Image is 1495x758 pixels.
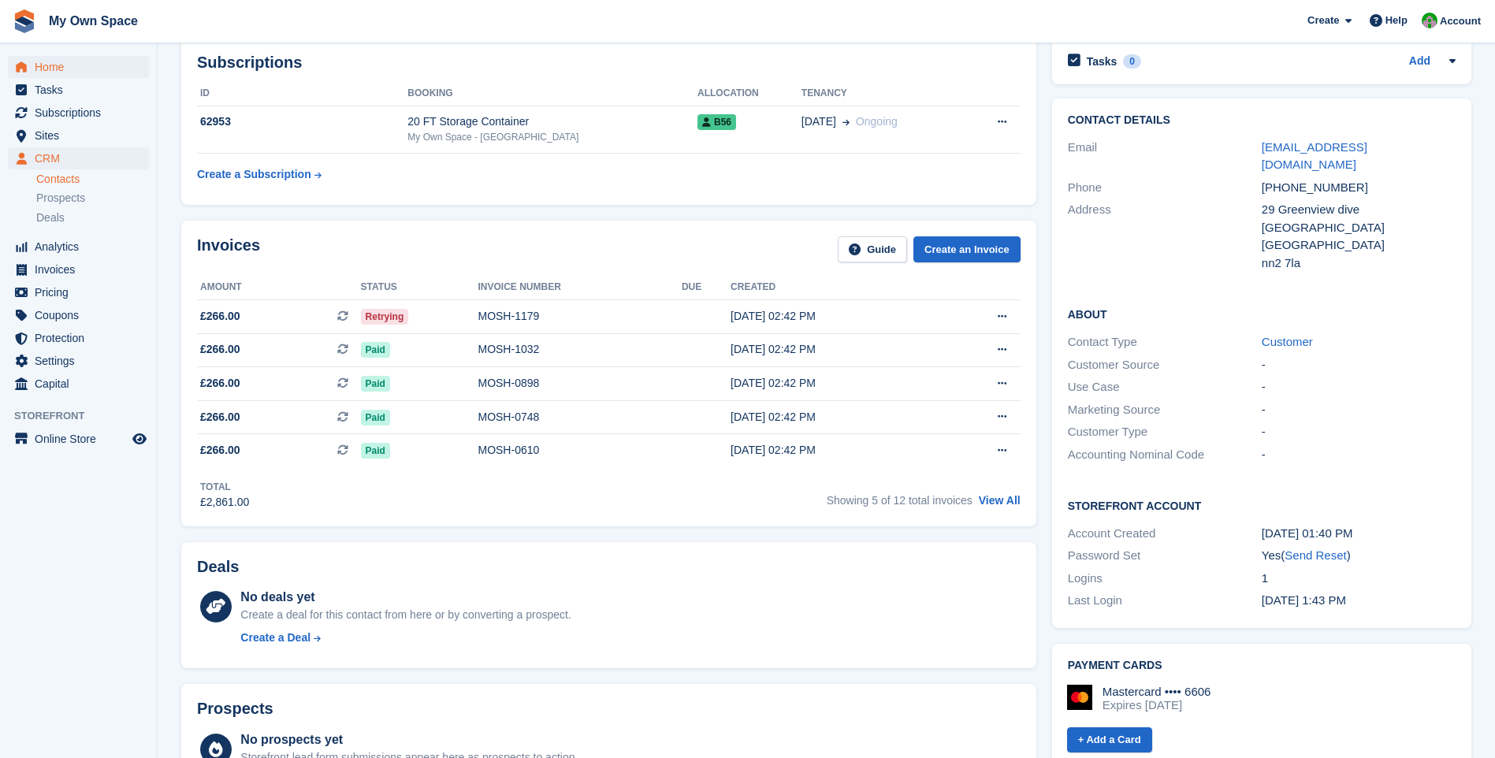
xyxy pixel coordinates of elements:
a: menu [8,102,149,124]
span: Subscriptions [35,102,129,124]
th: Due [682,275,731,300]
span: Retrying [361,309,409,325]
a: menu [8,428,149,450]
div: Logins [1068,570,1262,588]
span: £266.00 [200,375,240,392]
div: [DATE] 02:42 PM [731,442,939,459]
div: [DATE] 02:42 PM [731,375,939,392]
th: ID [197,81,407,106]
th: Tenancy [801,81,965,106]
div: - [1262,423,1456,441]
div: - [1262,401,1456,419]
a: menu [8,79,149,101]
h2: Storefront Account [1068,497,1456,513]
div: [PHONE_NUMBER] [1262,179,1456,197]
h2: Contact Details [1068,114,1456,127]
div: MOSH-0748 [478,409,681,425]
div: Create a Subscription [197,166,311,183]
span: Home [35,56,129,78]
span: Paid [361,410,390,425]
span: Paid [361,443,390,459]
h2: About [1068,306,1456,321]
a: menu [8,258,149,281]
span: Capital [35,373,129,395]
div: [DATE] 02:42 PM [731,409,939,425]
div: Expires [DATE] [1103,698,1211,712]
span: £266.00 [200,442,240,459]
th: Invoice number [478,275,681,300]
span: Help [1385,13,1408,28]
a: menu [8,281,149,303]
div: Last Login [1068,592,1262,610]
div: Total [200,480,249,494]
h2: Prospects [197,700,273,718]
div: Contact Type [1068,333,1262,351]
span: Paid [361,376,390,392]
a: Preview store [130,429,149,448]
th: Amount [197,275,361,300]
span: Account [1440,13,1481,29]
a: menu [8,147,149,169]
th: Booking [407,81,697,106]
time: 2024-11-25 13:43:21 UTC [1262,593,1346,607]
div: MOSH-0610 [478,442,681,459]
div: 29 Greenview dive [1262,201,1456,219]
span: Ongoing [856,115,898,128]
div: [GEOGRAPHIC_DATA] [1262,219,1456,237]
div: - [1262,356,1456,374]
a: Prospects [36,190,149,206]
div: [GEOGRAPHIC_DATA] [1262,236,1456,255]
div: Account Created [1068,525,1262,543]
h2: Subscriptions [197,54,1021,72]
span: [DATE] [801,113,836,130]
div: Use Case [1068,378,1262,396]
div: [DATE] 02:42 PM [731,341,939,358]
h2: Deals [197,558,239,576]
img: stora-icon-8386f47178a22dfd0bd8f6a31ec36ba5ce8667c1dd55bd0f319d3a0aa187defe.svg [13,9,36,33]
span: £266.00 [200,308,240,325]
a: menu [8,373,149,395]
th: Status [361,275,478,300]
div: Customer Type [1068,423,1262,441]
div: Password Set [1068,547,1262,565]
div: Create a Deal [240,630,311,646]
h2: Tasks [1087,54,1118,69]
a: Create an Invoice [913,236,1021,262]
div: Create a deal for this contact from here or by converting a prospect. [240,607,571,623]
div: - [1262,378,1456,396]
a: Deals [36,210,149,226]
div: Customer Source [1068,356,1262,374]
div: £2,861.00 [200,494,249,511]
span: ( ) [1281,548,1350,562]
span: Paid [361,342,390,358]
a: menu [8,56,149,78]
span: Online Store [35,428,129,450]
div: 62953 [197,113,407,130]
span: Storefront [14,408,157,424]
h2: Payment cards [1068,660,1456,672]
a: Create a Deal [240,630,571,646]
a: Contacts [36,172,149,187]
div: Email [1068,139,1262,174]
div: Yes [1262,547,1456,565]
div: - [1262,446,1456,464]
span: Settings [35,350,129,372]
div: Marketing Source [1068,401,1262,419]
span: Deals [36,210,65,225]
div: My Own Space - [GEOGRAPHIC_DATA] [407,130,697,144]
div: No prospects yet [240,730,578,749]
a: menu [8,327,149,349]
a: menu [8,304,149,326]
a: My Own Space [43,8,144,34]
div: nn2 7la [1262,255,1456,273]
span: Invoices [35,258,129,281]
span: Protection [35,327,129,349]
h2: Invoices [197,236,260,262]
span: Sites [35,124,129,147]
a: menu [8,350,149,372]
div: 1 [1262,570,1456,588]
span: Pricing [35,281,129,303]
div: 20 FT Storage Container [407,113,697,130]
span: Tasks [35,79,129,101]
div: 0 [1123,54,1141,69]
